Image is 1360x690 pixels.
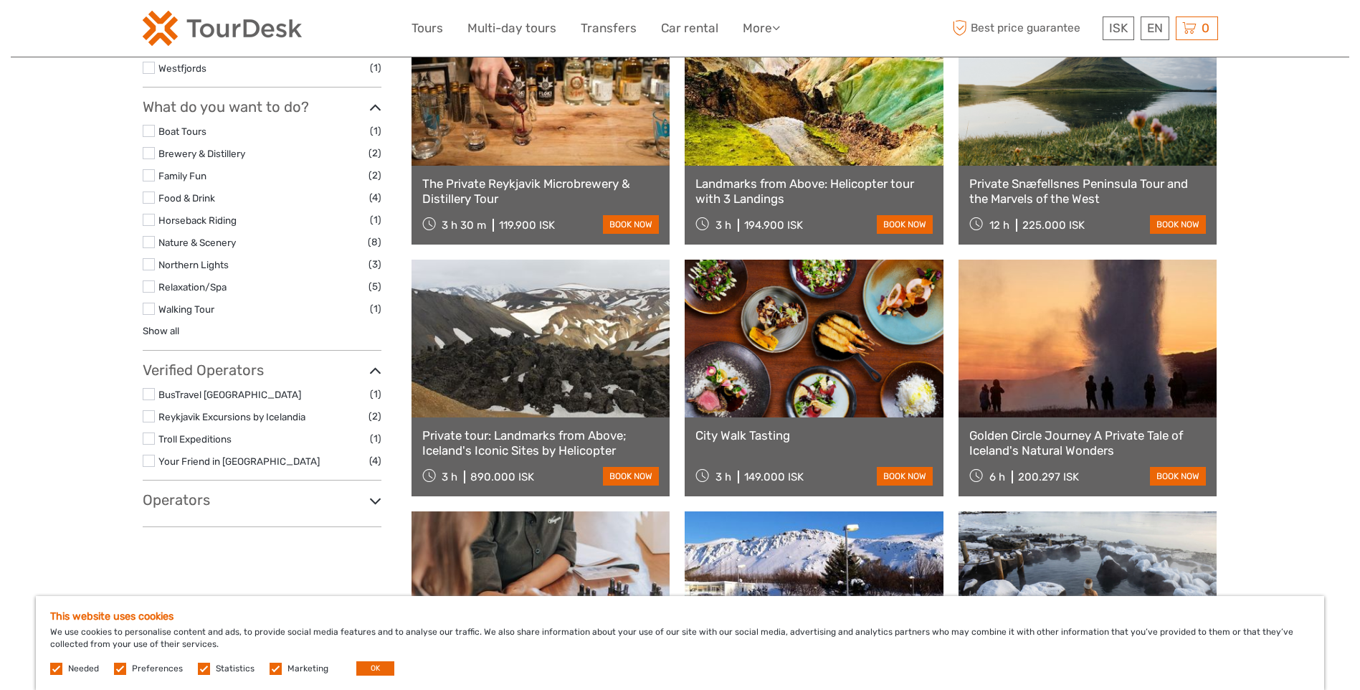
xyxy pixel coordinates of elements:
[165,22,182,39] button: Open LiveChat chat widget
[370,430,381,447] span: (1)
[368,256,381,273] span: (3)
[143,491,381,509] h3: Operators
[695,176,933,206] a: Landmarks from Above: Helicopter tour with 3 Landings
[68,663,99,675] label: Needed
[370,212,381,228] span: (1)
[370,60,381,76] span: (1)
[356,661,394,676] button: OK
[158,281,227,293] a: Relaxation/Spa
[368,408,381,425] span: (2)
[158,389,301,400] a: BusTravel [GEOGRAPHIC_DATA]
[370,123,381,139] span: (1)
[143,361,381,379] h3: Verified Operators
[132,663,183,675] label: Preferences
[744,219,803,232] div: 194.900 ISK
[158,411,305,422] a: Reykjavik Excursions by Icelandia
[1199,21,1212,35] span: 0
[216,663,255,675] label: Statistics
[158,126,206,137] a: Boat Tours
[877,215,933,234] a: book now
[158,455,320,467] a: Your Friend in [GEOGRAPHIC_DATA]
[695,428,933,443] a: City Walk Tasting
[1022,219,1085,232] div: 225.000 ISK
[661,18,718,39] a: Car rental
[744,471,804,483] div: 149.000 ISK
[969,428,1207,458] a: Golden Circle Journey A Private Tale of Iceland's Natural Wonders
[287,663,328,675] label: Marketing
[1150,215,1206,234] a: book now
[603,215,659,234] a: book now
[422,176,660,206] a: The Private Reykjavik Microbrewery & Distillery Tour
[368,167,381,184] span: (2)
[158,259,229,270] a: Northern Lights
[467,18,556,39] a: Multi-day tours
[158,303,214,315] a: Walking Tour
[158,148,245,159] a: Brewery & Distillery
[715,219,731,232] span: 3 h
[412,18,443,39] a: Tours
[143,11,302,46] img: 120-15d4194f-c635-41b9-a512-a3cb382bfb57_logo_small.png
[442,219,486,232] span: 3 h 30 m
[1018,471,1079,483] div: 200.297 ISK
[368,234,381,250] span: (8)
[370,301,381,317] span: (1)
[158,237,236,248] a: Nature & Scenery
[369,453,381,469] span: (4)
[1150,467,1206,486] a: book now
[370,386,381,402] span: (1)
[368,145,381,161] span: (2)
[989,219,1009,232] span: 12 h
[499,219,555,232] div: 119.900 ISK
[603,467,659,486] a: book now
[158,62,206,74] a: Westfjords
[143,98,381,115] h3: What do you want to do?
[158,214,237,226] a: Horseback Riding
[20,25,162,37] p: We're away right now. Please check back later!
[422,428,660,458] a: Private tour: Landmarks from Above; Iceland's Iconic Sites by Helicopter
[949,16,1099,40] span: Best price guarantee
[581,18,637,39] a: Transfers
[368,278,381,295] span: (5)
[1109,21,1128,35] span: ISK
[715,471,731,483] span: 3 h
[743,18,780,39] a: More
[1141,16,1169,40] div: EN
[36,596,1324,690] div: We use cookies to personalise content and ads, to provide social media features and to analyse ou...
[877,467,933,486] a: book now
[969,176,1207,206] a: Private Snæfellsnes Peninsula Tour and the Marvels of the West
[989,471,1005,483] span: 6 h
[158,433,232,445] a: Troll Expeditions
[442,471,457,483] span: 3 h
[158,170,206,181] a: Family Fun
[50,610,1310,623] h5: This website uses cookies
[158,192,215,204] a: Food & Drink
[369,189,381,206] span: (4)
[470,471,534,483] div: 890.000 ISK
[143,325,179,336] a: Show all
